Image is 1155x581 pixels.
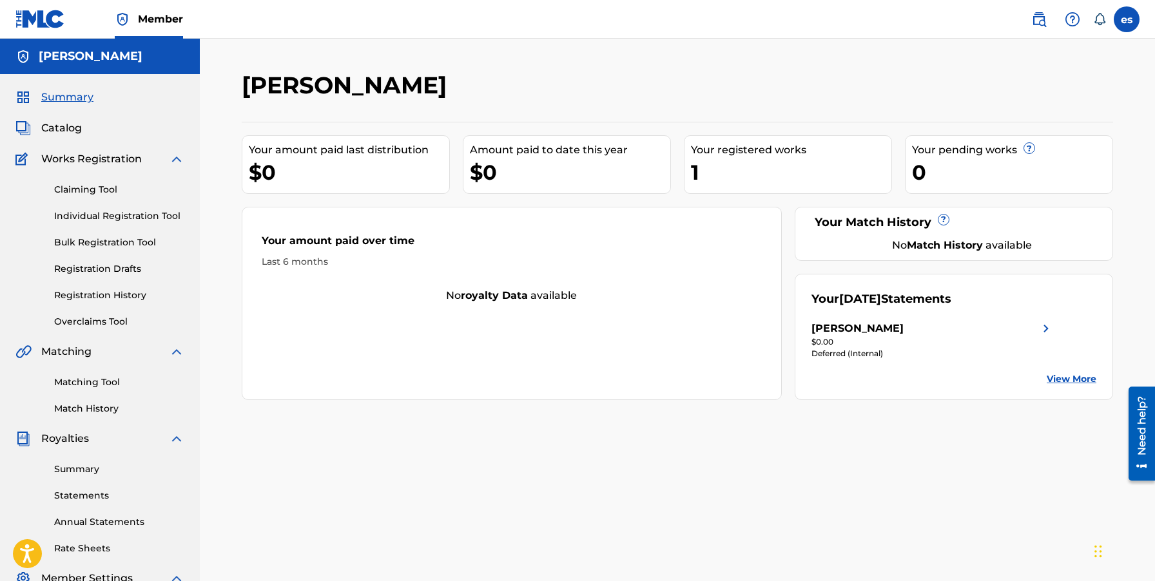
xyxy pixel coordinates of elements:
[912,158,1112,187] div: 0
[1094,532,1102,571] div: Drag
[1047,372,1096,386] a: View More
[242,288,781,303] div: No available
[242,71,453,100] h2: [PERSON_NAME]
[811,290,951,308] div: Your Statements
[41,151,142,167] span: Works Registration
[1119,381,1155,485] iframe: Resource Center
[1026,6,1052,32] a: Public Search
[54,289,184,302] a: Registration History
[1091,519,1155,581] iframe: Chat Widget
[1031,12,1047,27] img: search
[828,238,1097,253] div: No available
[54,402,184,415] a: Match History
[54,542,184,555] a: Rate Sheets
[15,120,31,136] img: Catalog
[461,289,528,301] strong: royalty data
[811,214,1097,231] div: Your Match History
[1024,143,1034,153] span: ?
[54,236,184,249] a: Bulk Registration Tool
[54,209,184,223] a: Individual Registration Tool
[15,90,31,105] img: Summary
[41,431,89,446] span: Royalties
[54,376,184,389] a: Matching Tool
[39,49,142,64] h5: erik shveima
[907,239,983,251] strong: Match History
[1093,13,1106,26] div: Notifications
[54,489,184,502] a: Statements
[15,120,82,136] a: CatalogCatalog
[839,292,881,306] span: [DATE]
[15,151,32,167] img: Works Registration
[912,142,1112,158] div: Your pending works
[54,515,184,529] a: Annual Statements
[1038,321,1054,336] img: right chevron icon
[15,90,93,105] a: SummarySummary
[811,348,1054,359] div: Deferred (Internal)
[15,431,31,446] img: Royalties
[470,158,670,187] div: $0
[15,344,32,359] img: Matching
[169,431,184,446] img: expand
[54,462,184,476] a: Summary
[1065,12,1080,27] img: help
[115,12,130,27] img: Top Rightsholder
[249,142,449,158] div: Your amount paid last distribution
[54,262,184,276] a: Registration Drafts
[938,214,949,225] span: ?
[169,151,184,167] img: expand
[41,344,92,359] span: Matching
[811,321,904,336] div: [PERSON_NAME]
[41,90,93,105] span: Summary
[470,142,670,158] div: Amount paid to date this year
[138,12,183,26] span: Member
[691,158,891,187] div: 1
[15,10,65,28] img: MLC Logo
[262,255,762,269] div: Last 6 months
[15,49,31,64] img: Accounts
[41,120,82,136] span: Catalog
[169,344,184,359] img: expand
[1114,6,1140,32] div: User Menu
[54,183,184,196] a: Claiming Tool
[262,233,762,255] div: Your amount paid over time
[249,158,449,187] div: $0
[1060,6,1085,32] div: Help
[811,336,1054,348] div: $0.00
[691,142,891,158] div: Your registered works
[811,321,1054,359] a: [PERSON_NAME]right chevron icon$0.00Deferred (Internal)
[54,315,184,329] a: Overclaims Tool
